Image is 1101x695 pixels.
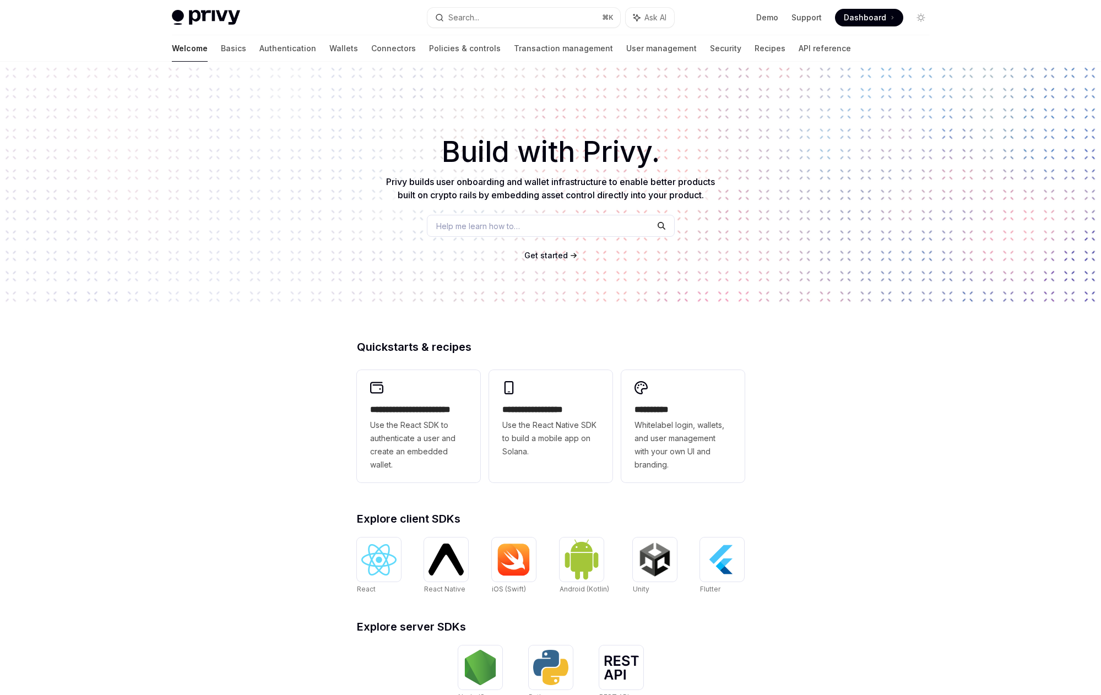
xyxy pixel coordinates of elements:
[626,35,697,62] a: User management
[835,9,903,26] a: Dashboard
[710,35,741,62] a: Security
[424,537,468,595] a: React NativeReact Native
[633,537,677,595] a: UnityUnity
[564,539,599,580] img: Android (Kotlin)
[329,35,358,62] a: Wallets
[371,35,416,62] a: Connectors
[172,35,208,62] a: Welcome
[496,543,531,576] img: iOS (Swift)
[492,537,536,595] a: iOS (Swift)iOS (Swift)
[756,12,778,23] a: Demo
[634,419,731,471] span: Whitelabel login, wallets, and user management with your own UI and branding.
[463,650,498,685] img: NodeJS
[644,12,666,23] span: Ask AI
[492,585,526,593] span: iOS (Swift)
[386,176,715,200] span: Privy builds user onboarding and wallet infrastructure to enable better products built on crypto ...
[448,11,479,24] div: Search...
[560,585,609,593] span: Android (Kotlin)
[700,585,720,593] span: Flutter
[633,585,649,593] span: Unity
[357,621,466,632] span: Explore server SDKs
[357,341,471,352] span: Quickstarts & recipes
[791,12,822,23] a: Support
[172,10,240,25] img: light logo
[357,513,460,524] span: Explore client SDKs
[357,537,401,595] a: ReactReact
[370,419,467,471] span: Use the React SDK to authenticate a user and create an embedded wallet.
[221,35,246,62] a: Basics
[799,35,851,62] a: API reference
[604,655,639,680] img: REST API
[524,251,568,260] span: Get started
[637,542,672,577] img: Unity
[427,8,620,28] button: Search...⌘K
[704,542,740,577] img: Flutter
[361,544,397,575] img: React
[844,12,886,23] span: Dashboard
[621,370,745,482] a: **** *****Whitelabel login, wallets, and user management with your own UI and branding.
[524,250,568,261] a: Get started
[259,35,316,62] a: Authentication
[429,544,464,575] img: React Native
[755,35,785,62] a: Recipes
[442,142,660,162] span: Build with Privy.
[357,585,376,593] span: React
[602,13,614,22] span: ⌘ K
[700,537,744,595] a: FlutterFlutter
[514,35,613,62] a: Transaction management
[424,585,465,593] span: React Native
[560,537,609,595] a: Android (Kotlin)Android (Kotlin)
[436,220,520,232] span: Help me learn how to…
[429,35,501,62] a: Policies & controls
[912,9,930,26] button: Toggle dark mode
[502,419,599,458] span: Use the React Native SDK to build a mobile app on Solana.
[626,8,674,28] button: Ask AI
[489,370,612,482] a: **** **** **** ***Use the React Native SDK to build a mobile app on Solana.
[533,650,568,685] img: Python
